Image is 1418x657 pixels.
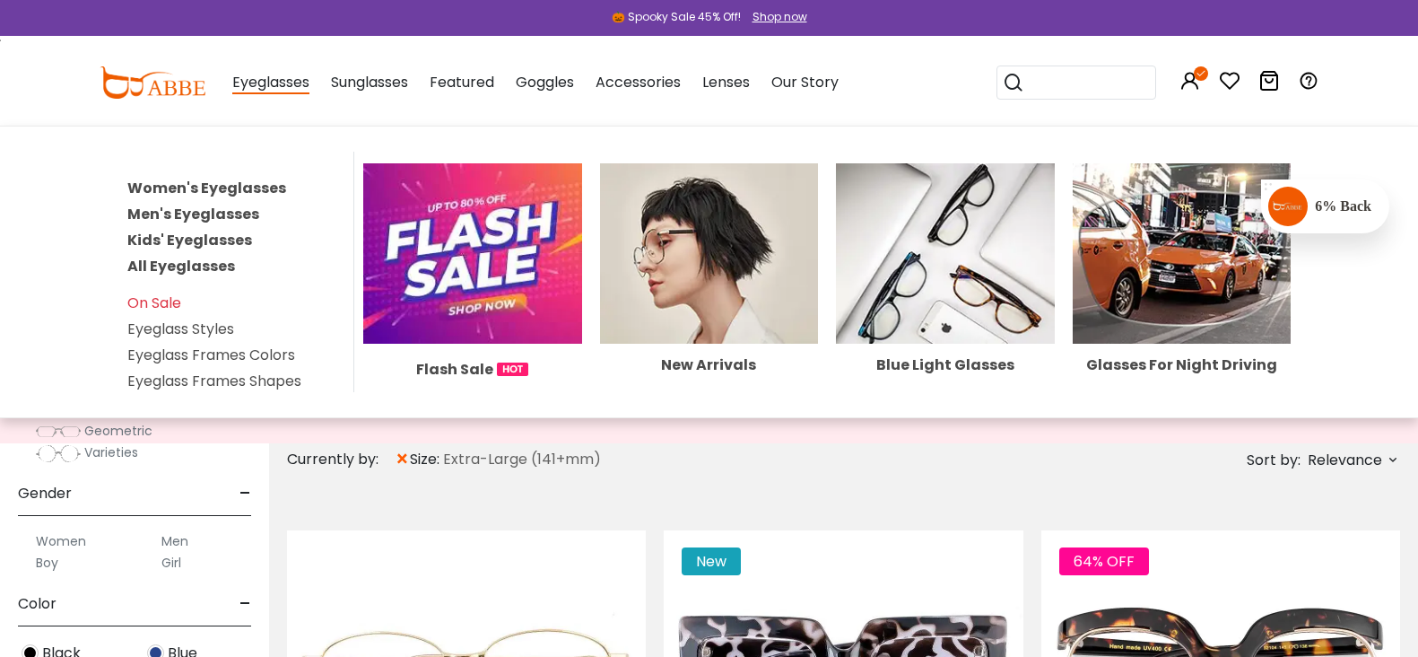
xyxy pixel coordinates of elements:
[127,256,235,276] a: All Eyeglasses
[1247,450,1301,470] span: Sort by:
[1059,547,1149,575] span: 64% OFF
[161,530,188,552] label: Men
[497,363,528,376] img: 1724998894317IetNH.gif
[36,423,81,441] img: Geometric.png
[18,472,72,515] span: Gender
[127,319,234,339] a: Eyeglass Styles
[1073,358,1291,372] div: Glasses For Night Driving
[744,9,807,24] a: Shop now
[600,242,818,372] a: New Arrivals
[516,72,574,92] span: Goggles
[18,583,57,626] span: Color
[410,449,443,470] span: size:
[36,530,86,552] label: Women
[416,358,493,381] span: Flash Sale
[1073,163,1291,344] img: Glasses For Night Driving
[127,204,259,224] a: Men's Eyeglasses
[239,472,251,515] span: -
[836,358,1054,372] div: Blue Light Glasses
[600,163,818,344] img: New Arrivals
[287,443,395,476] div: Currently by:
[1073,242,1291,372] a: Glasses For Night Driving
[702,72,750,92] span: Lenses
[127,178,286,198] a: Women's Eyeglasses
[430,72,494,92] span: Featured
[771,72,839,92] span: Our Story
[596,72,681,92] span: Accessories
[1308,444,1382,477] span: Relevance
[84,443,138,461] span: Varieties
[36,444,81,463] img: Varieties.png
[395,443,410,476] span: ×
[331,72,408,92] span: Sunglasses
[127,293,181,313] a: On Sale
[239,583,251,626] span: -
[836,163,1054,344] img: Blue Light Glasses
[612,9,741,25] div: 🎃 Spooky Sale 45% Off!
[127,230,252,250] a: Kids' Eyeglasses
[836,242,1054,372] a: Blue Light Glasses
[363,163,581,344] img: Flash Sale
[443,449,601,470] span: Extra-Large (141+mm)
[363,242,581,381] a: Flash Sale
[752,9,807,25] div: Shop now
[161,552,181,574] label: Girl
[232,72,309,94] span: Eyeglasses
[84,422,152,440] span: Geometric
[682,547,741,575] span: New
[600,358,818,372] div: New Arrivals
[36,552,58,574] label: Boy
[127,345,295,365] a: Eyeglass Frames Colors
[127,371,301,391] a: Eyeglass Frames Shapes
[100,66,205,99] img: abbeglasses.com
